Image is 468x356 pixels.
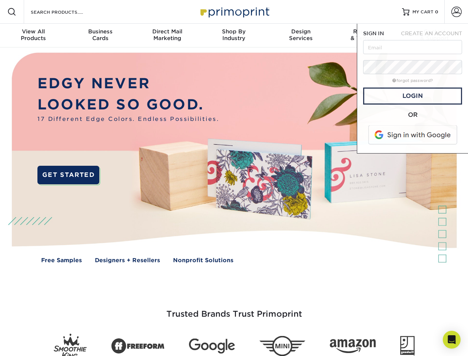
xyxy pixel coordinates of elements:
[2,333,63,353] iframe: Google Customer Reviews
[400,336,415,356] img: Goodwill
[95,256,160,265] a: Designers + Resellers
[435,9,438,14] span: 0
[197,4,271,20] img: Primoprint
[173,256,233,265] a: Nonprofit Solutions
[134,28,200,35] span: Direct Mail
[37,94,219,115] p: LOOKED SO GOOD.
[41,256,82,265] a: Free Samples
[17,291,451,328] h3: Trusted Brands Trust Primoprint
[67,24,133,47] a: BusinessCards
[134,24,200,47] a: Direct MailMarketing
[37,115,219,123] span: 17 Different Edge Colors. Endless Possibilities.
[189,339,235,354] img: Google
[37,166,99,184] a: GET STARTED
[363,111,462,119] div: OR
[200,24,267,47] a: Shop ByIndustry
[401,30,462,36] span: CREATE AN ACCOUNT
[334,28,401,35] span: Resources
[363,88,462,105] a: Login
[268,28,334,42] div: Services
[268,24,334,47] a: DesignServices
[334,24,401,47] a: Resources& Templates
[30,7,102,16] input: SEARCH PRODUCTS.....
[443,331,461,349] div: Open Intercom Messenger
[268,28,334,35] span: Design
[200,28,267,42] div: Industry
[67,28,133,42] div: Cards
[334,28,401,42] div: & Templates
[134,28,200,42] div: Marketing
[200,28,267,35] span: Shop By
[412,9,434,15] span: MY CART
[363,40,462,54] input: Email
[363,30,384,36] span: SIGN IN
[37,73,219,94] p: EDGY NEVER
[330,339,376,353] img: Amazon
[392,78,433,83] a: forgot password?
[67,28,133,35] span: Business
